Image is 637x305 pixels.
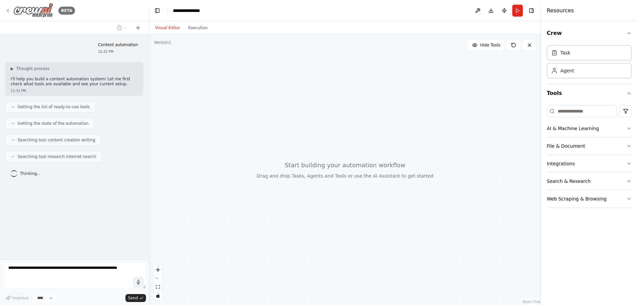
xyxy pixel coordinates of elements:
[11,66,14,71] span: ▶
[58,7,75,15] div: BETA
[154,291,162,300] button: toggle interactivity
[547,42,632,84] div: Crew
[547,7,574,15] h4: Resources
[154,274,162,283] button: zoom out
[527,6,536,15] button: Hide right sidebar
[560,49,570,56] div: Task
[547,120,632,137] button: AI & Machine Learning
[547,173,632,190] button: Search & Research
[154,40,171,45] div: Version 1
[18,104,90,110] span: Getting the list of ready-to-use tools
[153,6,162,15] button: Hide left sidebar
[11,88,138,93] div: 12:32 PM
[18,137,95,143] span: Searching tool content creation writing
[154,266,162,300] div: React Flow controls
[560,67,574,74] div: Agent
[154,283,162,291] button: fit view
[547,137,632,155] button: File & Document
[151,24,184,32] button: Visual Editor
[128,295,138,301] span: Send
[547,190,632,207] button: Web Scraping & Browsing
[18,121,89,126] span: Getting the state of the automation
[480,42,500,48] span: Hide Tools
[16,66,49,71] span: Thought process
[154,266,162,274] button: zoom in
[11,77,138,87] p: I'll help you build a content automation system! Let me first check what tools are available and ...
[98,49,138,54] div: 12:32 PM
[114,24,130,32] button: Switch to previous chat
[13,3,53,18] img: Logo
[523,300,540,304] a: React Flow attribution
[20,171,41,176] span: Thinking...
[11,66,49,71] button: ▶Thought process
[184,24,212,32] button: Execution
[98,42,138,48] p: Content automation
[547,84,632,103] button: Tools
[547,103,632,213] div: Tools
[547,24,632,42] button: Crew
[133,24,143,32] button: Start a new chat
[468,40,504,50] button: Hide Tools
[3,294,32,302] button: Improve
[547,155,632,172] button: Integrations
[18,154,96,159] span: Searching tool research internet search
[173,7,206,14] nav: breadcrumb
[125,294,146,302] button: Send
[12,295,29,301] span: Improve
[133,277,143,287] button: Click to speak your automation idea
